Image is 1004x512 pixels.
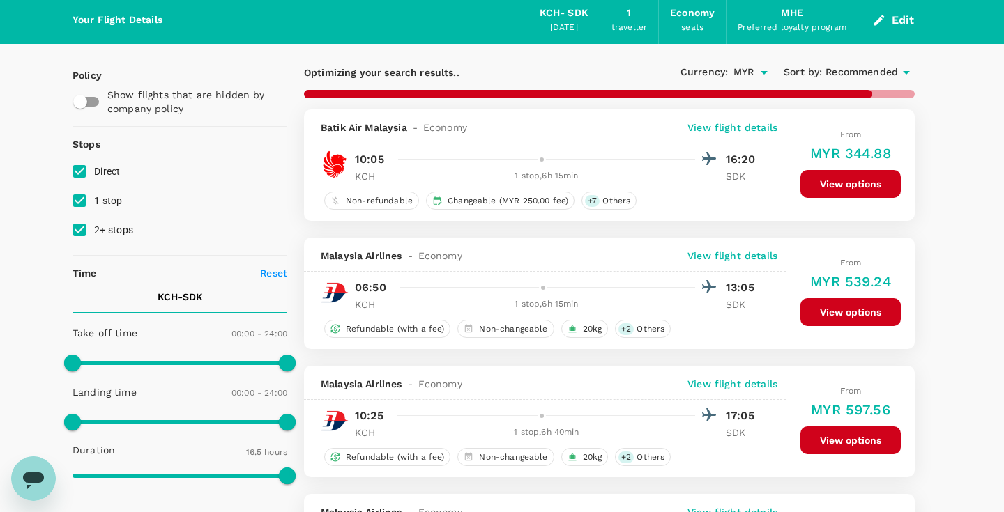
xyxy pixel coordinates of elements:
[340,195,418,207] span: Non-refundable
[738,21,846,35] div: Preferred loyalty program
[687,249,777,263] p: View flight details
[260,266,287,280] p: Reset
[550,21,578,35] div: [DATE]
[304,65,609,79] p: Optimizing your search results..
[726,279,761,296] p: 13:05
[407,121,423,134] span: -
[577,451,608,463] span: 20kg
[442,195,574,207] span: Changeable (MYR 250.00 fee)
[687,121,777,134] p: View flight details
[826,65,898,80] span: Recommended
[726,151,761,168] p: 16:20
[631,451,670,463] span: Others
[457,448,554,466] div: Non-changeable
[324,192,419,210] div: Non-refundable
[781,6,803,21] div: MHE
[355,169,390,183] p: KCH
[618,451,634,463] span: + 2
[73,443,115,457] p: Duration
[340,323,450,335] span: Refundable (with a fee)
[402,249,418,263] span: -
[800,170,901,198] button: View options
[423,121,467,134] span: Economy
[577,323,608,335] span: 20kg
[597,195,636,207] span: Others
[340,451,450,463] span: Refundable (with a fee)
[615,320,671,338] div: +2Others
[631,323,670,335] span: Others
[355,297,390,311] p: KCH
[321,407,349,435] img: MH
[158,290,203,304] p: KCH - SDK
[670,6,715,21] div: Economy
[840,130,862,139] span: From
[324,320,450,338] div: Refundable (with a fee)
[246,447,288,457] span: 16.5 hours
[754,63,774,82] button: Open
[73,385,137,399] p: Landing time
[94,224,133,235] span: 2+ stops
[810,270,891,293] h6: MYR 539.24
[457,320,554,338] div: Non-changeable
[473,323,553,335] span: Non-changeable
[107,88,277,116] p: Show flights that are hidden by company policy
[561,320,609,338] div: 20kg
[73,13,162,28] div: Your Flight Details
[581,192,637,210] div: +7Others
[473,451,553,463] span: Non-changeable
[615,448,671,466] div: +2Others
[324,448,450,466] div: Refundable (with a fee)
[355,279,386,296] p: 06:50
[398,169,695,183] div: 1 stop , 6h 15min
[561,448,609,466] div: 20kg
[321,279,349,307] img: MH
[355,151,384,168] p: 10:05
[618,323,634,335] span: + 2
[321,121,407,134] span: Batik Air Malaysia
[418,377,462,391] span: Economy
[840,258,862,267] span: From
[73,139,100,150] strong: Stops
[681,21,703,35] div: seats
[680,65,728,80] span: Currency :
[73,326,137,340] p: Take off time
[426,192,575,210] div: Changeable (MYR 250.00 fee)
[687,377,777,391] p: View flight details
[627,6,631,21] div: 1
[73,266,97,280] p: Time
[321,150,349,178] img: OD
[810,142,891,164] h6: MYR 344.88
[840,386,862,396] span: From
[726,408,761,424] p: 17:05
[402,377,418,391] span: -
[784,65,822,80] span: Sort by :
[726,297,761,311] p: SDK
[540,6,588,21] div: KCH - SDK
[11,456,56,501] iframe: Button to launch messaging window
[585,195,600,207] span: + 7
[869,9,920,31] button: Edit
[726,169,761,183] p: SDK
[418,249,462,263] span: Economy
[94,166,121,177] span: Direct
[611,21,647,35] div: traveller
[800,298,901,326] button: View options
[73,68,85,82] p: Policy
[355,408,383,424] p: 10:25
[94,195,123,206] span: 1 stop
[398,297,695,311] div: 1 stop , 6h 15min
[321,377,402,391] span: Malaysia Airlines
[398,426,695,440] div: 1 stop , 6h 40min
[726,426,761,440] p: SDK
[321,249,402,263] span: Malaysia Airlines
[800,426,901,454] button: View options
[811,398,890,421] h6: MYR 597.56
[231,388,287,398] span: 00:00 - 24:00
[355,426,390,440] p: KCH
[231,329,287,339] span: 00:00 - 24:00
